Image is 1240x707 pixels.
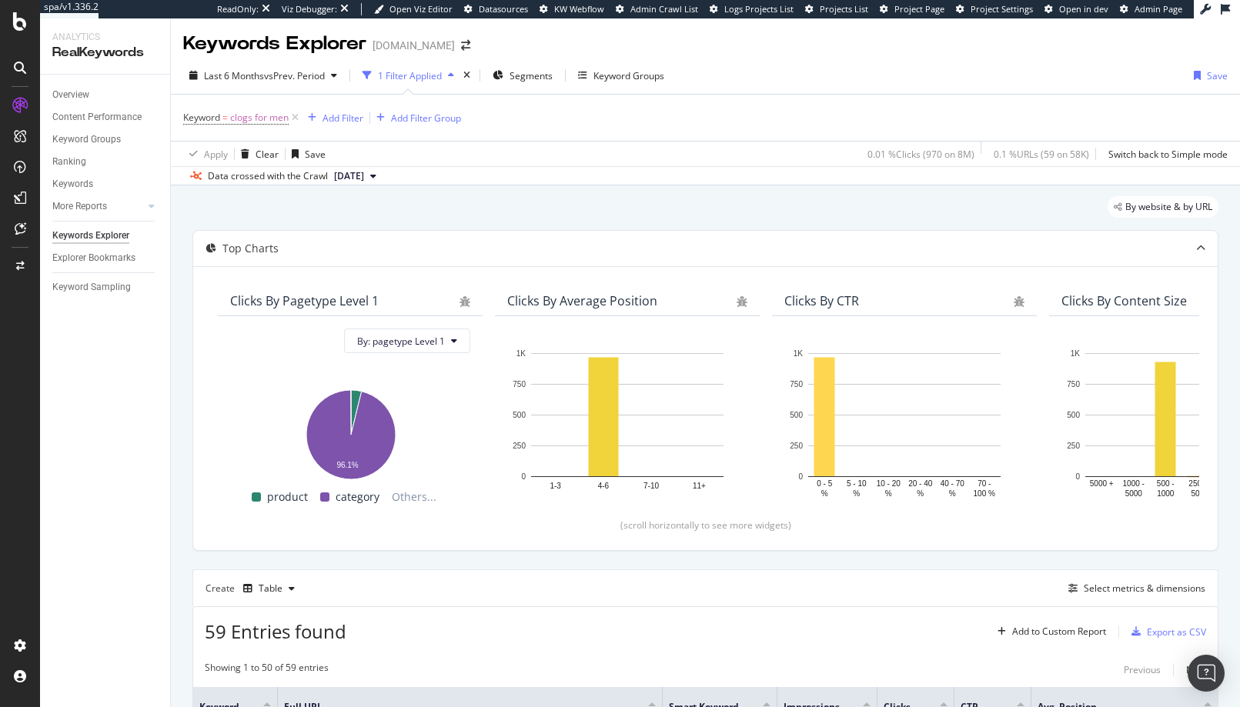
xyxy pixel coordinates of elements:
div: Save [305,148,326,161]
a: KW Webflow [540,3,604,15]
div: Keyword Sampling [52,279,131,295]
span: Keyword [183,111,220,124]
div: Add to Custom Report [1012,627,1106,636]
button: By: pagetype Level 1 [344,328,470,353]
text: 96.1% [336,461,358,469]
div: Keywords Explorer [52,228,129,244]
div: Overview [52,87,89,103]
span: Datasources [479,3,528,15]
span: Logs Projects List [724,3,794,15]
a: Keyword Sampling [52,279,159,295]
div: ReadOnly: [217,3,259,15]
text: 750 [790,380,803,389]
div: Data crossed with the Crawl [208,169,328,183]
button: Export as CSV [1125,619,1206,644]
div: A chart. [230,382,470,482]
text: 4-6 [598,482,610,490]
div: Top Charts [222,241,279,256]
div: Select metrics & dimensions [1084,582,1205,595]
div: Next [1186,663,1206,676]
button: Previous [1124,661,1161,679]
div: Export as CSV [1147,625,1206,639]
button: Table [237,576,301,601]
div: 1 Filter Applied [378,69,442,82]
text: % [821,489,828,498]
button: [DATE] [328,167,383,185]
text: 250 [513,442,526,450]
div: Create [206,576,301,601]
div: Keywords Explorer [183,31,366,57]
a: Open Viz Editor [374,3,453,15]
div: Clicks By CTR [784,293,859,308]
text: 0 - 5 [817,479,832,488]
a: Project Page [880,3,944,15]
span: By: pagetype Level 1 [357,335,445,348]
text: 250 [1067,442,1080,450]
span: 59 Entries found [205,619,346,644]
a: Admin Page [1120,3,1182,15]
span: vs Prev. Period [264,69,325,82]
div: Showing 1 to 50 of 59 entries [205,661,329,679]
button: Save [286,142,326,166]
a: Keyword Groups [52,132,159,148]
div: 0.01 % Clicks ( 970 on 8M ) [867,148,974,161]
text: 40 - 70 [941,479,965,488]
svg: A chart. [507,345,747,500]
text: 5000 + [1090,479,1114,488]
button: Save [1188,63,1228,88]
div: bug [1014,296,1024,307]
div: Table [259,584,282,593]
span: Open in dev [1059,3,1108,15]
button: Clear [235,142,279,166]
div: Analytics [52,31,158,44]
div: bug [460,296,470,307]
text: 0 [521,472,526,481]
text: 0 [1075,472,1080,481]
text: 500 [1191,489,1204,498]
button: Last 6 MonthsvsPrev. Period [183,63,343,88]
text: 250 - [1188,479,1206,488]
div: Explorer Bookmarks [52,250,135,266]
span: Admin Page [1135,3,1182,15]
div: Add Filter Group [391,112,461,125]
a: Project Settings [956,3,1033,15]
a: Keywords Explorer [52,228,159,244]
span: Project Page [894,3,944,15]
div: (scroll horizontally to see more widgets) [212,519,1199,532]
button: Next [1186,661,1206,679]
div: Open Intercom Messenger [1188,655,1225,692]
text: 500 [513,411,526,419]
text: 100 % [974,489,995,498]
button: Keyword Groups [572,63,670,88]
div: Clicks By Average Position [507,293,657,308]
div: Viz Debugger: [282,3,337,15]
div: Keyword Groups [593,69,664,82]
text: 750 [513,380,526,389]
span: Open Viz Editor [389,3,453,15]
text: 70 - [978,479,991,488]
text: 10 - 20 [877,479,901,488]
text: 1K [516,349,526,358]
div: A chart. [784,345,1024,500]
div: Clicks By Content Size [1061,293,1187,308]
div: times [460,68,473,83]
text: 1-3 [550,482,561,490]
div: Save [1207,69,1228,82]
span: clogs for men [230,107,289,128]
div: More Reports [52,198,107,215]
div: bug [737,296,747,307]
a: Admin Crawl List [616,3,698,15]
div: Add Filter [323,112,363,125]
text: 1000 [1157,489,1175,498]
text: 500 [1067,411,1080,419]
div: Keyword Groups [52,132,121,148]
text: 1K [794,349,804,358]
div: Ranking [52,154,86,170]
span: 2025 Aug. 9th [334,169,364,183]
button: Switch back to Simple mode [1102,142,1228,166]
text: 750 [1067,380,1080,389]
button: Segments [486,63,559,88]
span: Project Settings [971,3,1033,15]
text: 250 [790,442,803,450]
a: Ranking [52,154,159,170]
